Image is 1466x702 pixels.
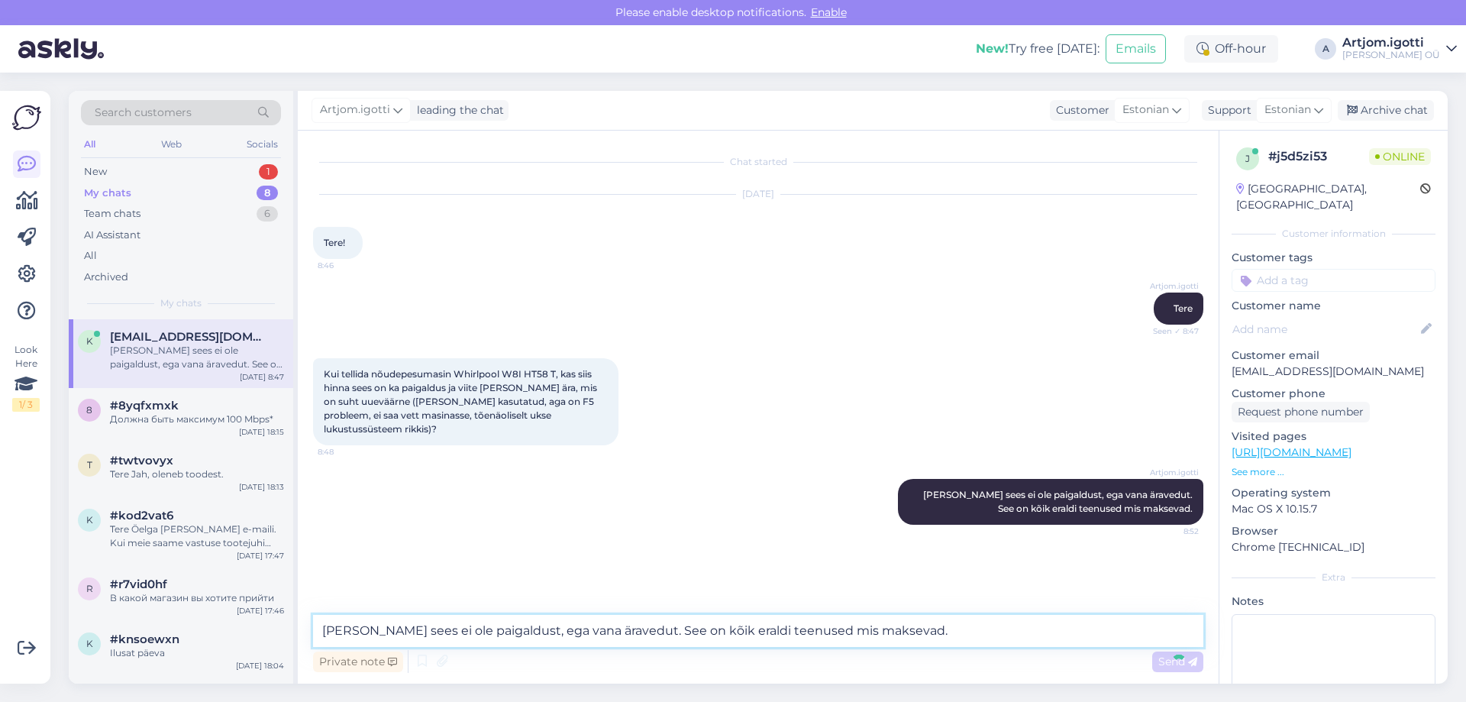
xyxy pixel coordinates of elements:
[1122,102,1169,118] span: Estonian
[86,404,92,416] span: 8
[1232,429,1435,445] p: Visited pages
[110,454,173,467] span: #twtvovyx
[110,399,179,412] span: #8yqfxmxk
[1232,250,1435,266] p: Customer tags
[110,330,269,344] span: ktekku@gmail.com
[86,514,93,526] span: k
[257,206,278,222] div: 6
[1342,37,1440,49] div: Artjom.igotti
[1315,38,1336,60] div: A
[239,481,284,493] div: [DATE] 18:13
[12,103,41,132] img: Askly Logo
[1232,523,1435,539] p: Browser
[110,646,284,660] div: Ilusat päeva
[84,186,131,201] div: My chats
[110,522,284,550] div: Tere Öelga [PERSON_NAME] e-maili. Kui meie saame vastuse tootejuhi [PERSON_NAME], [PERSON_NAME] s...
[110,509,173,522] span: #kod2vat6
[1369,148,1431,165] span: Online
[239,426,284,438] div: [DATE] 18:15
[12,343,40,412] div: Look Here
[240,371,284,383] div: [DATE] 8:47
[81,134,98,154] div: All
[1232,321,1418,338] input: Add name
[1232,269,1435,292] input: Add a tag
[1232,594,1435,610] p: Notes
[1106,34,1166,63] button: Emails
[110,632,179,646] span: #knsoewxn
[1232,539,1435,555] p: Chrome [TECHNICAL_ID]
[158,134,185,154] div: Web
[110,412,284,426] div: Должна быть максимум 100 Mbps*
[806,5,851,19] span: Enable
[84,248,97,264] div: All
[1338,100,1434,121] div: Archive chat
[1141,526,1199,537] span: 8:52
[411,102,504,118] div: leading the chat
[84,228,140,243] div: AI Assistant
[324,368,599,435] span: Kui tellida nõudepesumasin Whirlpool W8I HT58 T, kas siis hinna sees on ka paigaldus ja viite [PE...
[1232,386,1435,402] p: Customer phone
[257,186,278,201] div: 8
[110,344,284,371] div: [PERSON_NAME] sees ei ole paigaldust, ega vana äravedut. See on kõik eraldi teenused mis maksevad.
[1232,298,1435,314] p: Customer name
[237,605,284,616] div: [DATE] 17:46
[1232,364,1435,380] p: [EMAIL_ADDRESS][DOMAIN_NAME]
[318,446,375,458] span: 8:48
[84,164,107,180] div: New
[313,155,1203,169] div: Chat started
[1232,402,1370,422] div: Request phone number
[976,41,1009,56] b: New!
[12,398,40,412] div: 1 / 3
[1232,445,1351,459] a: [URL][DOMAIN_NAME]
[1264,102,1311,118] span: Estonian
[324,237,345,248] span: Tere!
[1342,37,1457,61] a: Artjom.igotti[PERSON_NAME] OÜ
[313,187,1203,201] div: [DATE]
[1050,102,1109,118] div: Customer
[1232,348,1435,364] p: Customer email
[259,164,278,180] div: 1
[110,591,284,605] div: В какой магазин вы хотите прийти
[86,638,93,649] span: k
[86,583,93,594] span: r
[87,459,92,471] span: t
[1245,153,1250,164] span: j
[1184,35,1278,63] div: Off-hour
[160,296,202,310] span: My chats
[1232,485,1435,501] p: Operating system
[84,206,140,222] div: Team chats
[244,134,281,154] div: Socials
[110,467,284,481] div: Tere Jah, oleneb toodest.
[1232,501,1435,517] p: Mac OS X 10.15.7
[1141,325,1199,337] span: Seen ✓ 8:47
[1141,280,1199,292] span: Artjom.igotti
[1141,467,1199,478] span: Artjom.igotti
[976,40,1099,58] div: Try free [DATE]:
[1174,302,1193,314] span: Tere
[86,335,93,347] span: k
[923,489,1195,514] span: [PERSON_NAME] sees ei ole paigaldust, ega vana äravedut. See on kõik eraldi teenused mis maksevad.
[1232,465,1435,479] p: See more ...
[1232,571,1435,584] div: Extra
[84,270,128,285] div: Archived
[318,260,375,271] span: 8:46
[1268,147,1369,166] div: # j5d5zi53
[110,577,167,591] span: #r7vid0hf
[236,660,284,671] div: [DATE] 18:04
[1202,102,1251,118] div: Support
[1342,49,1440,61] div: [PERSON_NAME] OÜ
[320,102,390,118] span: Artjom.igotti
[95,105,192,121] span: Search customers
[1232,227,1435,241] div: Customer information
[1236,181,1420,213] div: [GEOGRAPHIC_DATA], [GEOGRAPHIC_DATA]
[237,550,284,561] div: [DATE] 17:47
